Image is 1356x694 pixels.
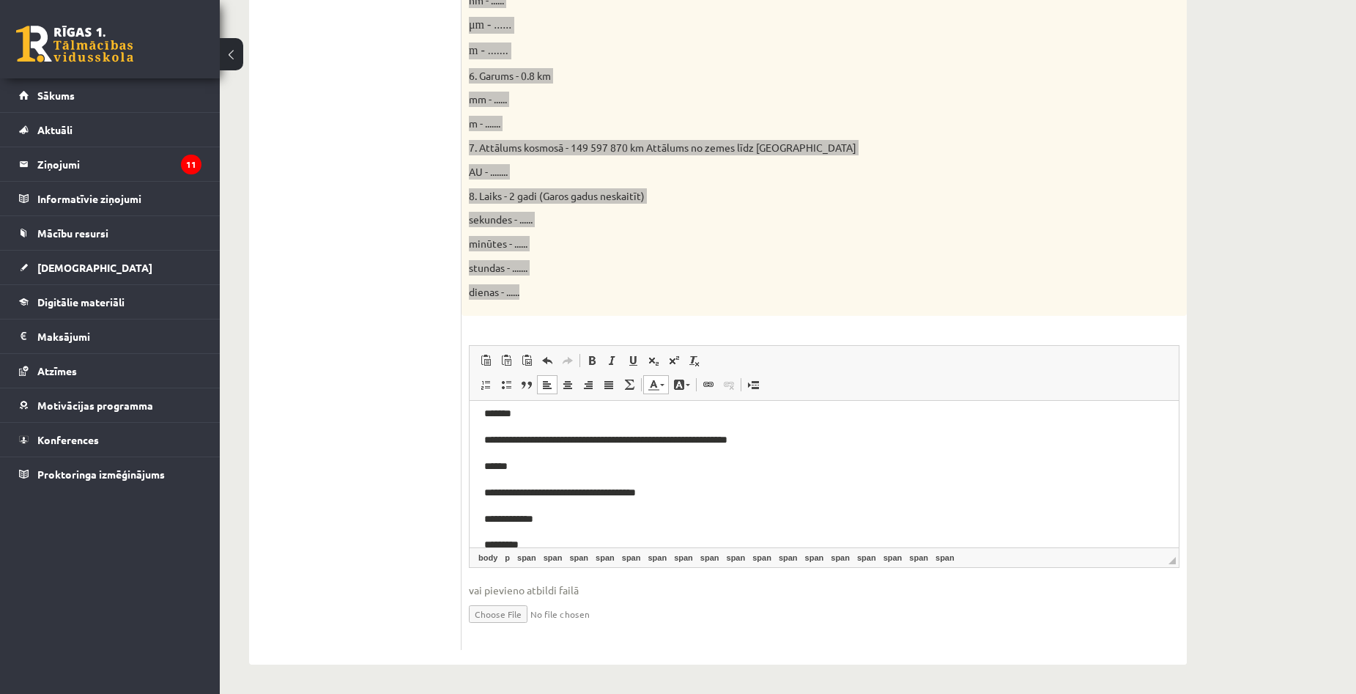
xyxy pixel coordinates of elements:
[749,551,774,564] a: span element
[906,551,931,564] a: span element
[557,375,578,394] a: Centre
[582,351,602,370] a: Bold (Ctrl+B)
[469,165,508,178] span: AU - ........
[469,117,500,130] span: m - .......
[599,375,619,394] a: Justify
[19,78,201,112] a: Sākums
[881,551,905,564] a: span element
[37,433,99,446] span: Konferences
[645,551,670,564] a: span element
[578,375,599,394] a: Align Right
[16,26,133,62] a: Rīgas 1. Tālmācības vidusskola
[475,551,500,564] a: body element
[664,351,684,370] a: Superscript
[37,468,165,481] span: Proktoringa izmēģinājums
[724,551,749,564] a: span element
[828,551,853,564] a: span element
[514,551,539,564] a: span element
[37,182,201,215] legend: Informatīvie ziņojumi
[643,375,669,394] a: Text Colour
[475,375,496,394] a: Insert/Remove Numbered List
[469,189,645,202] span: 8. Laiks - 2 gadi (Garos gadus neskaitīt)
[19,320,201,353] a: Maksājumi
[669,375,694,394] a: Background Colour
[469,261,527,274] span: stundas - .......
[469,237,527,250] span: minūtes - ......
[469,583,1179,598] span: vai pievieno atbildi failā
[19,354,201,388] a: Atzīmes
[469,285,519,298] span: dienas - ......
[537,375,557,394] a: Align Left
[684,351,705,370] a: Remove Format
[516,375,537,394] a: Block Quote
[697,551,722,564] a: span element
[502,551,513,564] a: p element
[37,123,73,136] span: Aktuāli
[19,147,201,181] a: Ziņojumi11
[19,113,201,147] a: Aktuāli
[19,285,201,319] a: Digitālie materiāli
[475,351,496,370] a: Paste (Ctrl+V)
[37,364,77,377] span: Atzīmes
[623,351,643,370] a: Underline (Ctrl+U)
[469,69,551,82] span: 6. Garums - 0.8 km
[557,351,578,370] a: Redo (Ctrl+Y)
[496,375,516,394] a: Insert/Remove Bulleted List
[698,375,719,394] a: Link (Ctrl+K)
[470,401,1179,547] iframe: Rich Text Editor, wiswyg-editor-user-answer-47024929015500
[37,261,152,274] span: [DEMOGRAPHIC_DATA]
[469,92,507,106] span: mm - ......
[37,89,75,102] span: Sākums
[619,551,644,564] a: span element
[19,216,201,250] a: Mācību resursi
[643,351,664,370] a: Subscript
[933,551,957,564] a: span element
[1168,557,1176,564] span: Drag to resize
[37,320,201,353] legend: Maksājumi
[19,457,201,491] a: Proktoringa izmēģinājums
[37,226,108,240] span: Mācību resursi
[671,551,696,564] a: span element
[19,182,201,215] a: Informatīvie ziņojumi
[719,375,739,394] a: Unlink
[469,18,511,31] font: μm - ......
[37,147,201,181] legend: Ziņojumi
[854,551,879,564] a: span element
[743,375,763,394] a: Insert Page Break for Printing
[593,551,618,564] a: span element
[516,351,537,370] a: Paste from Word
[619,375,640,394] a: Math
[469,44,508,56] font: m - .......
[19,251,201,284] a: [DEMOGRAPHIC_DATA]
[181,155,201,174] i: 11
[802,551,827,564] a: span element
[469,141,856,154] span: 7. Attālums kosmosā - 149 597 870 km Attālums no zemes līdz [GEOGRAPHIC_DATA]
[566,551,591,564] a: span element
[496,351,516,370] a: Paste as plain text (Ctrl+Shift+V)
[37,399,153,412] span: Motivācijas programma
[602,351,623,370] a: Italic (Ctrl+I)
[776,551,801,564] a: span element
[537,351,557,370] a: Undo (Ctrl+Z)
[19,423,201,457] a: Konferences
[541,551,566,564] a: span element
[19,388,201,422] a: Motivācijas programma
[469,213,533,226] span: sekundes - ......
[37,295,125,309] span: Digitālie materiāli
